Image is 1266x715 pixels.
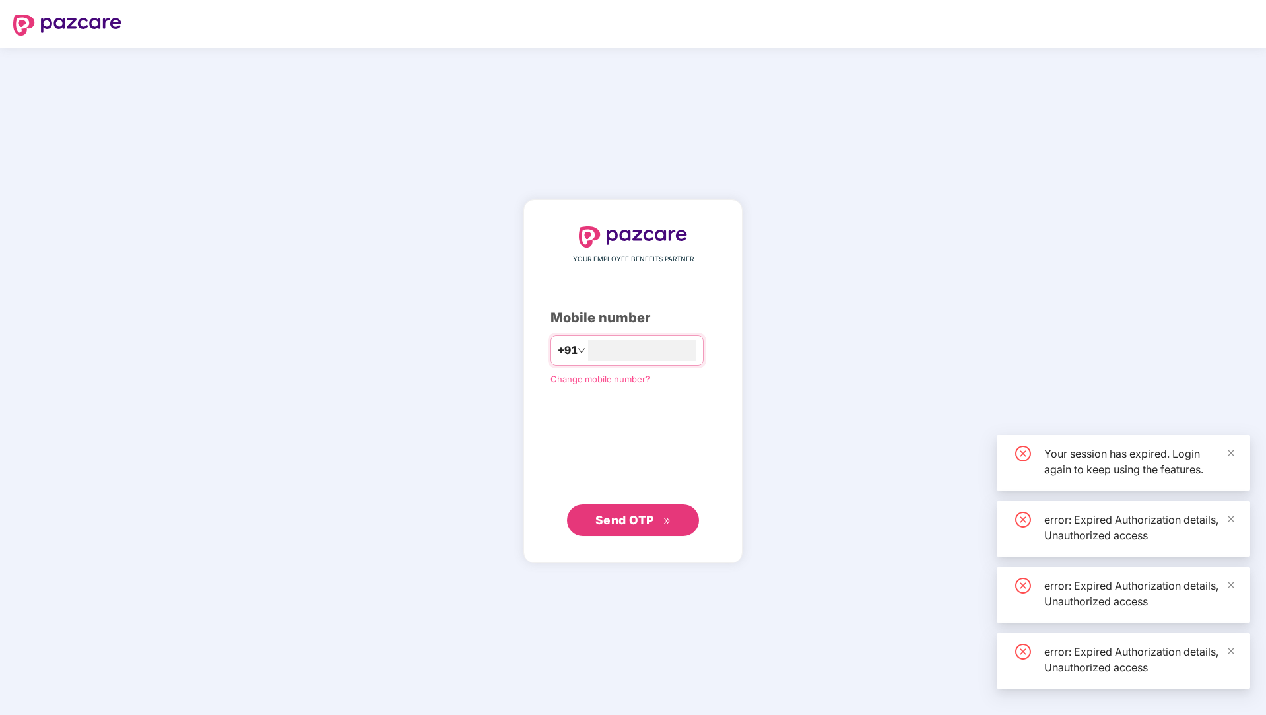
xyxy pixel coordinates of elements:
[13,15,121,36] img: logo
[1226,514,1236,524] span: close
[663,517,671,526] span: double-right
[573,254,694,265] span: YOUR EMPLOYEE BENEFITS PARTNER
[567,504,699,536] button: Send OTPdouble-right
[1015,644,1031,660] span: close-circle
[1226,580,1236,590] span: close
[579,226,687,248] img: logo
[578,347,585,355] span: down
[1044,446,1234,477] div: Your session has expired. Login again to keep using the features.
[550,308,716,328] div: Mobile number
[1015,512,1031,528] span: close-circle
[1044,578,1234,609] div: error: Expired Authorization details, Unauthorized access
[550,374,650,384] a: Change mobile number?
[558,342,578,358] span: +91
[1226,646,1236,656] span: close
[1015,578,1031,594] span: close-circle
[595,513,654,527] span: Send OTP
[1044,512,1234,543] div: error: Expired Authorization details, Unauthorized access
[1044,644,1234,675] div: error: Expired Authorization details, Unauthorized access
[1015,446,1031,461] span: close-circle
[1226,448,1236,458] span: close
